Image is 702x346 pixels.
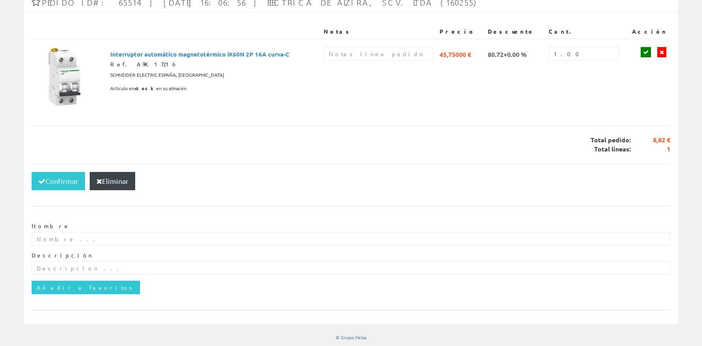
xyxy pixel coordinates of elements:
[623,25,670,39] th: Acción
[110,61,317,68] div: Ref. A9K17216
[110,47,289,61] span: Interruptor automático magnetotérmico iK60N 2P 16A curva-C
[545,25,623,39] th: Cant.
[436,25,485,39] th: Precio
[631,145,670,154] span: 1
[32,172,85,190] button: Confirmar
[32,251,93,259] label: Descripción
[110,68,224,82] span: SCHNEIDER ELECTRIC ESPAÑA, [GEOGRAPHIC_DATA]
[32,125,670,164] div: Total pedido: Total líneas:
[32,222,70,230] label: Nombre
[35,47,94,106] img: Foto artículo Interruptor automático magnetotérmico iK60N 2P 16A curva-C (150x150)
[488,47,527,61] span: 80.72+0.00 %
[24,334,678,341] div: © Grupo Peisa
[90,172,135,190] button: Eliminar
[631,136,670,145] span: 8,82 €
[324,47,433,61] input: Notas línea pedido ...
[32,281,140,294] input: Añadir a favoritos
[32,232,670,246] input: Nombre ...
[549,47,619,61] input: Cantidad ...
[32,261,670,275] input: Descripcion ...
[657,47,666,57] a: Dejar de editar
[641,47,651,57] a: Guardar
[321,25,436,39] th: Notas
[440,47,471,61] span: 45,75000 €
[110,82,187,95] span: Artículo en en su almacén
[485,25,545,39] th: Descuento
[134,85,156,91] b: stock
